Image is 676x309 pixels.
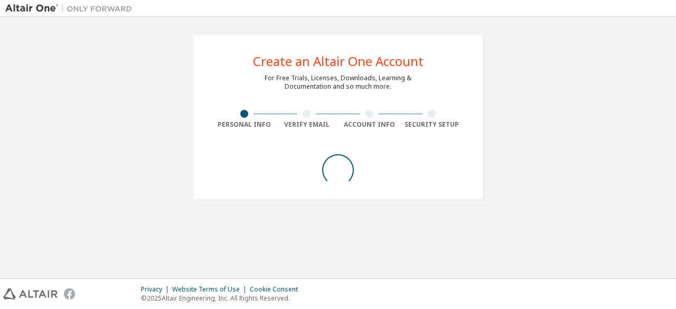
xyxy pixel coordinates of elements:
img: Altair One [5,3,137,14]
img: altair_logo.svg [3,288,58,299]
div: Create an Altair One Account [253,55,424,68]
div: Verify Email [276,120,339,129]
div: For Free Trials, Licenses, Downloads, Learning & Documentation and so much more. [265,74,411,91]
p: © 2025 Altair Engineering, Inc. All Rights Reserved. [141,294,304,303]
div: Cookie Consent [250,285,304,294]
div: Security Setup [401,120,464,129]
div: Privacy [141,285,172,294]
img: facebook.svg [64,288,75,299]
div: Account Info [338,120,401,129]
div: Website Terms of Use [172,285,250,294]
div: Personal Info [213,120,276,129]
